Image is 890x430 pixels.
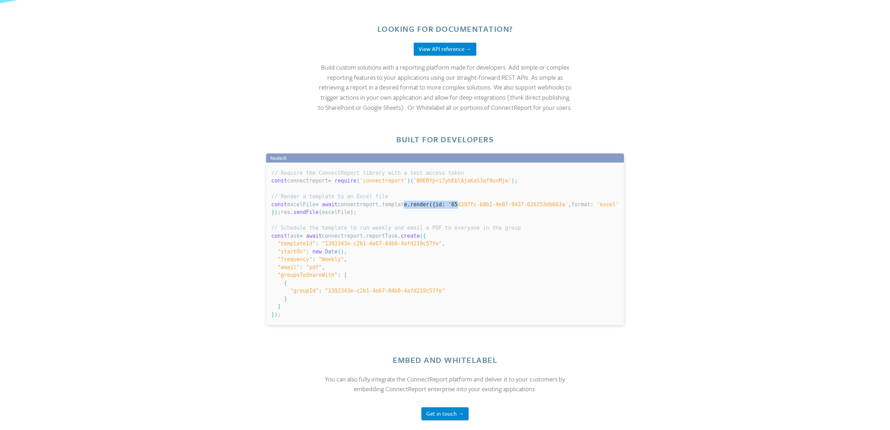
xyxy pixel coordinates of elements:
span: ( [357,178,360,184]
span: } [284,296,287,302]
span: sendFile [293,209,319,215]
span: ; [278,209,281,215]
span: ; [354,209,357,215]
span: ( [420,233,423,239]
span: . [290,209,293,215]
span: ) [341,249,344,255]
h3: Looking for documentation? [377,23,513,35]
span: const [271,233,287,239]
span: , [344,256,347,263]
h3: Built for developers [396,134,494,145]
span: await [322,201,337,208]
span: ) [275,209,278,215]
h3: Embed and whitelabel [318,354,573,366]
span: // Require the ConnectReport library with a test access token [271,170,464,176]
span: "1392343e-c2b1-4e67-84b0-4afd219c57fe" [322,241,442,247]
span: 'connectreport' [360,178,407,184]
span: ( [337,249,341,255]
span: = [315,201,319,208]
p: Build custom solutions with a reporting platform made for developers. Add simple or complex repor... [318,62,573,112]
span: const [271,201,287,208]
span: ] [278,303,281,310]
button: Get in touch → [421,407,469,420]
span: ) [275,311,278,318]
span: // Schedule the template to run weekly and email a PDF to everyone in the group [271,225,521,231]
span: : [315,241,319,247]
span: "templateId" [278,241,315,247]
span: , [568,201,571,208]
span: { [432,201,435,208]
span: { [284,280,287,286]
span: "email" [278,264,300,271]
span: : [442,201,445,208]
span: [ [344,272,347,278]
span: "1392343e-c2b1-4e67-84b0-4afd219c57fe" [325,288,445,294]
span: await [306,233,322,239]
span: Date [325,249,337,255]
span: } [271,311,275,318]
span: : [300,264,303,271]
span: ; [514,178,518,184]
span: : [312,256,315,263]
span: "pdf" [306,264,322,271]
span: { [423,233,426,239]
span: '65d397fc-b8b1-4e07-9437-026253db663a' [448,201,568,208]
span: // Render a template to an Excel file [271,193,388,200]
span: 'N9ERYp+i7yhEblAjaKaS3qf9uvMja' [413,178,511,184]
span: ) [511,178,514,184]
span: = [328,178,331,184]
span: : [306,249,309,255]
a: Get in touch → [421,409,469,418]
span: "frequency" [278,256,312,263]
span: "Weekly" [319,256,344,263]
span: . [407,201,410,208]
span: render [410,201,429,208]
button: View API reference → [414,43,476,56]
span: ( [319,209,322,215]
span: ) [407,178,410,184]
span: require [334,178,356,184]
span: ; [278,311,281,318]
span: , [322,264,325,271]
span: , [344,249,347,255]
code: connectreport excelFile connectreport template id format res excelFile task connectreport reportTask [271,170,619,318]
span: "groupId" [290,288,319,294]
span: } [271,209,275,215]
p: You can also fully integrate the ConnectReport platform and deliver it to your customers by embed... [318,374,573,394]
span: . [363,233,366,239]
span: "groupsToShareWith" [278,272,338,278]
span: "startOn" [278,249,306,255]
span: = [300,233,303,239]
span: ( [429,201,432,208]
span: 'excel' [597,201,619,208]
span: new [312,249,322,255]
span: . [398,233,401,239]
span: ) [350,209,354,215]
span: . [379,201,382,208]
span: : [590,201,593,208]
span: const [271,178,287,184]
span: : [319,288,322,294]
span: create [401,233,420,239]
span: ( [410,178,413,184]
span: , [442,241,445,247]
span: : [337,272,341,278]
